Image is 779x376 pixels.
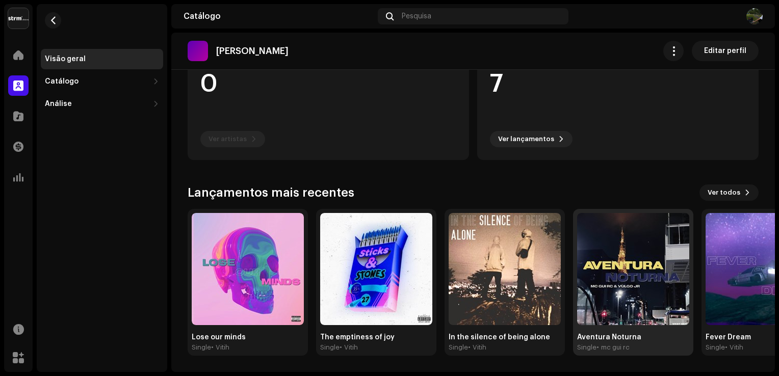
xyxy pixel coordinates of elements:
span: Editar perfil [704,41,746,61]
button: Editar perfil [692,41,759,61]
re-m-nav-item: Visão geral [41,49,163,69]
div: • Vitih [468,343,486,352]
div: Análise [45,100,72,108]
button: Ver todos [699,184,759,201]
span: Ver lançamentos [498,129,554,149]
button: Ver lançamentos [490,131,573,147]
div: Catálogo [45,77,79,86]
re-m-nav-dropdown: Análise [41,94,163,114]
div: • Vitih [725,343,743,352]
span: Ver todos [708,182,740,203]
span: Pesquisa [402,12,431,20]
div: The emptiness of joy [320,333,432,341]
div: Catálogo [184,12,374,20]
p: [PERSON_NAME] [216,46,289,57]
h3: Lançamentos mais recentes [188,184,354,201]
img: 0236a924-fde0-442a-b749-75ee99f9a372 [320,213,432,325]
div: Aventura Noturna [577,333,689,341]
img: 408b884b-546b-4518-8448-1008f9c76b02 [8,8,29,29]
div: Visão geral [45,55,86,63]
div: • Vitih [211,343,229,352]
div: Single [320,343,340,352]
div: Single [706,343,725,352]
div: Single [577,343,596,352]
img: 4cab214d-d6f0-41b8-8a33-a6b791f71ff9 [449,213,561,325]
re-m-nav-dropdown: Catálogo [41,71,163,92]
img: 2e7c320c-491d-42d5-a0b1-db5acb86508c [192,213,304,325]
img: f182c09a-2eb4-4d16-ace7-3fd820ec6c59 [577,213,689,325]
div: • Vitih [340,343,358,352]
div: Lose our minds [192,333,304,341]
div: In the silence of being alone [449,333,561,341]
div: Single [192,343,211,352]
div: Single [449,343,468,352]
div: • mc gui rc [596,343,630,352]
img: 2a890c07-9a84-4962-8d72-755c6a8c4335 [746,8,763,24]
